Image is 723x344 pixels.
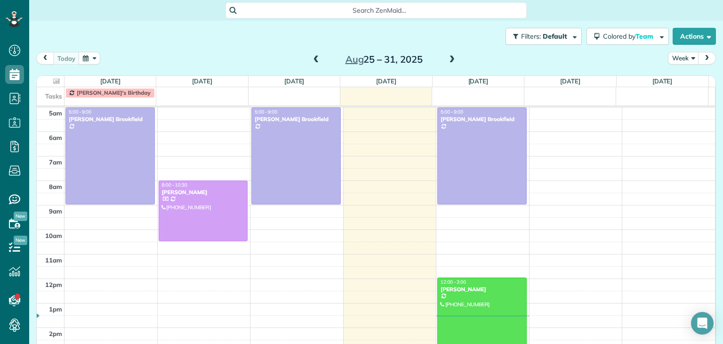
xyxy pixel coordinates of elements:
[49,109,62,117] span: 5am
[691,312,714,335] div: Open Intercom Messenger
[345,53,364,65] span: Aug
[68,116,152,123] div: [PERSON_NAME] Brookfield
[49,183,62,190] span: 8am
[284,77,305,85] a: [DATE]
[603,32,657,41] span: Colored by
[100,77,120,85] a: [DATE]
[49,305,62,313] span: 1pm
[440,286,524,293] div: [PERSON_NAME]
[254,116,338,123] div: [PERSON_NAME] Brookfield
[49,158,62,166] span: 7am
[45,232,62,239] span: 10am
[560,77,580,85] a: [DATE]
[69,109,91,115] span: 5:00 - 9:00
[586,28,669,45] button: Colored byTeam
[36,52,54,65] button: prev
[255,109,277,115] span: 5:00 - 9:00
[161,189,245,196] div: [PERSON_NAME]
[77,89,151,96] span: [PERSON_NAME]'s Birthday
[698,52,716,65] button: next
[543,32,568,41] span: Default
[635,32,655,41] span: Team
[49,330,62,337] span: 2pm
[506,28,582,45] button: Filters: Default
[468,77,489,85] a: [DATE]
[652,77,673,85] a: [DATE]
[53,52,80,65] button: today
[441,279,466,285] span: 12:00 - 3:00
[14,212,27,221] span: New
[45,281,62,288] span: 12pm
[440,116,524,123] div: [PERSON_NAME] Brookfield
[325,54,443,65] h2: 25 – 31, 2025
[45,256,62,264] span: 11am
[14,236,27,245] span: New
[673,28,716,45] button: Actions
[49,207,62,215] span: 9am
[192,77,212,85] a: [DATE]
[521,32,541,41] span: Filters:
[49,134,62,141] span: 6am
[441,109,463,115] span: 5:00 - 9:00
[501,28,582,45] a: Filters: Default
[376,77,396,85] a: [DATE]
[162,182,187,188] span: 8:00 - 10:30
[668,52,699,65] button: Week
